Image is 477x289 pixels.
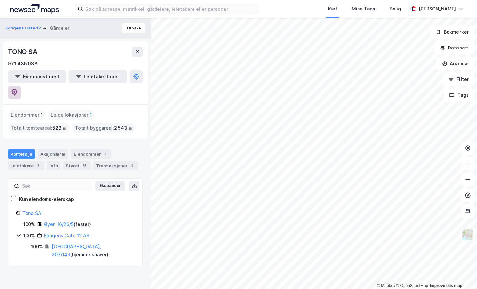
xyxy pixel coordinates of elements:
[430,26,474,39] button: Bokmerker
[129,163,136,169] div: 4
[47,161,61,170] div: Info
[23,232,35,240] div: 100%
[430,283,462,288] a: Improve this map
[8,149,35,159] div: Portefølje
[419,5,456,13] div: [PERSON_NAME]
[52,244,101,257] a: [GEOGRAPHIC_DATA], 207/143
[444,258,477,289] iframe: Chat Widget
[443,73,474,86] button: Filter
[72,123,136,133] div: Totalt byggareal :
[90,111,92,119] span: 1
[8,47,39,57] div: TONO SA
[63,161,91,170] div: Styret
[8,60,38,67] div: 971 435 038
[50,24,69,32] div: Gårdeier
[93,161,138,170] div: Transaksjoner
[8,110,46,120] div: Eiendommer :
[69,70,127,83] button: Leietakertabell
[436,57,474,70] button: Analyse
[390,5,401,13] div: Bolig
[462,228,474,241] img: Z
[434,41,474,54] button: Datasett
[114,124,133,132] span: 2 543 ㎡
[5,25,42,31] button: Kongens Gate 12
[328,5,337,13] div: Kart
[44,233,89,238] a: Kongens Gate 12 AS
[23,221,35,228] div: 100%
[48,110,95,120] div: Leide lokasjoner :
[52,124,67,132] span: 523 ㎡
[44,221,91,228] div: ( fester )
[31,243,43,251] div: 100%
[377,283,395,288] a: Mapbox
[10,4,59,14] img: logo.a4113a55bc3d86da70a041830d287a7e.svg
[52,243,135,259] div: ( hjemmelshaver )
[102,151,109,157] div: 1
[19,195,74,203] div: Kun eiendoms-eierskap
[83,4,258,14] input: Søk på adresse, matrikkel, gårdeiere, leietakere eller personer
[41,111,43,119] span: 1
[95,181,125,191] button: Ekspander
[8,70,66,83] button: Eiendomstabell
[35,163,42,169] div: 8
[122,23,145,33] button: Tilbake
[44,222,74,227] a: Øyer, 16/26/5
[81,163,88,169] div: 25
[396,283,428,288] a: OpenStreetMap
[19,181,91,191] input: Søk
[71,149,111,159] div: Eiendommer
[38,149,68,159] div: Aksjonærer
[8,161,44,170] div: Leietakere
[352,5,375,13] div: Mine Tags
[22,210,41,216] a: Tono SA
[444,88,474,102] button: Tags
[8,123,70,133] div: Totalt tomteareal :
